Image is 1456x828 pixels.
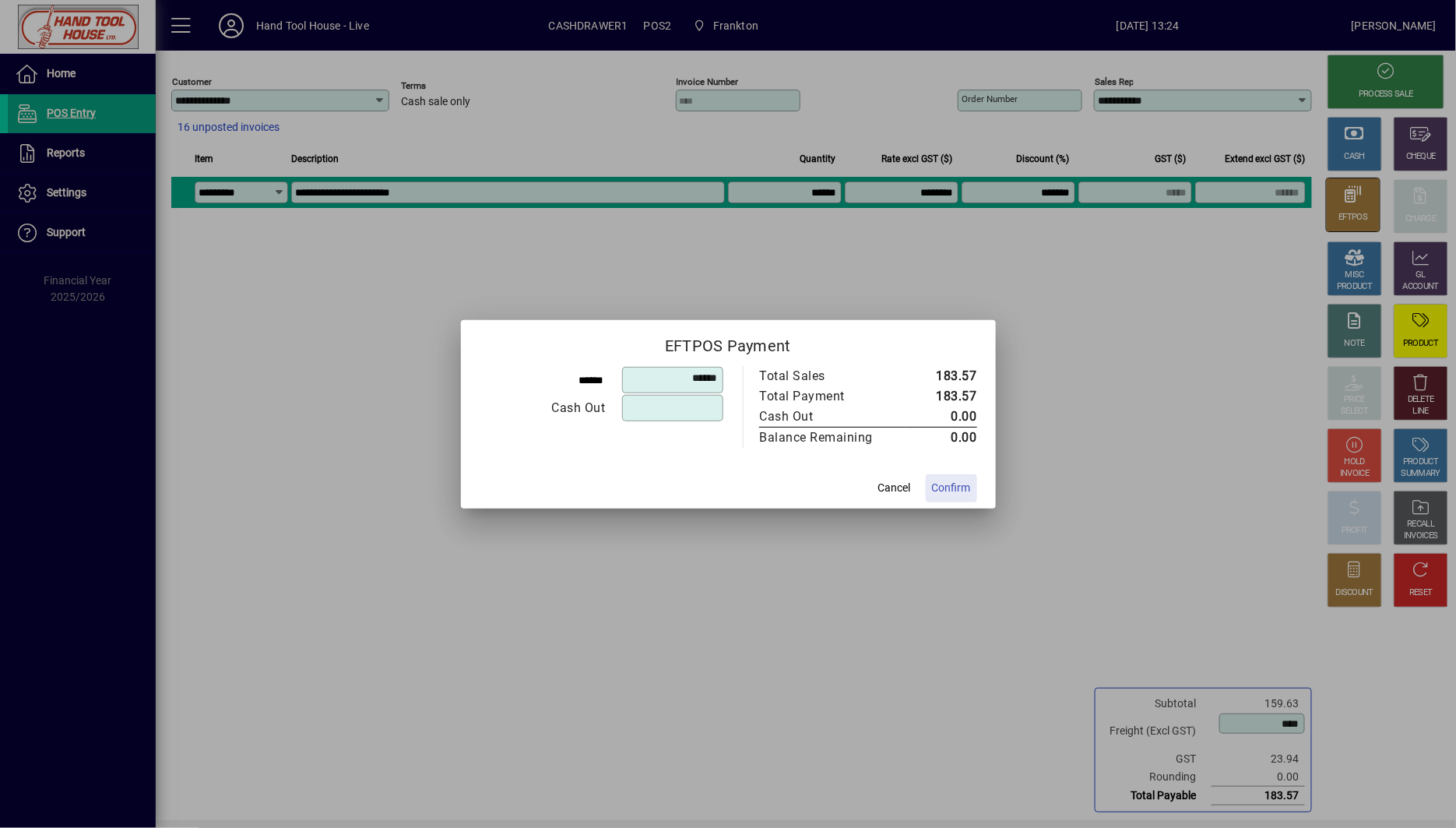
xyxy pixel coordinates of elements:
span: Confirm [932,480,971,496]
button: Confirm [926,474,977,502]
div: Cash Out [760,407,891,426]
td: Total Sales [759,366,906,386]
td: Total Payment [759,386,906,407]
h2: EFTPOS Payment [461,320,996,365]
button: Cancel [870,474,920,502]
td: 183.57 [906,366,977,386]
span: Cancel [878,480,911,496]
div: Cash Out [480,399,606,418]
td: 0.00 [906,407,977,428]
div: Balance Remaining [760,428,891,447]
td: 183.57 [906,386,977,407]
td: 0.00 [906,427,977,448]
